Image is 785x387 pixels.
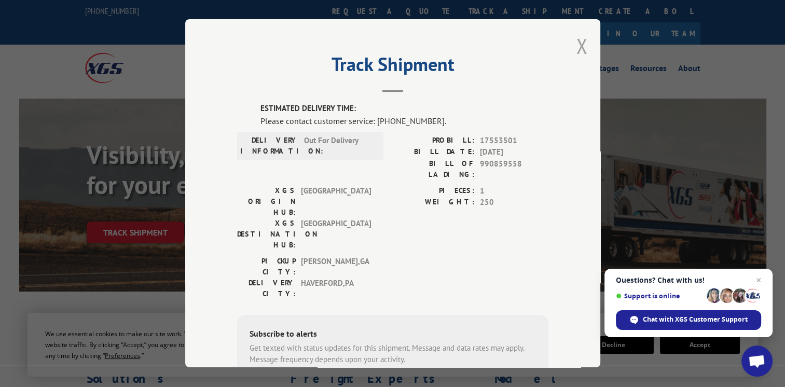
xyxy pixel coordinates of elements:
span: 1 [480,185,548,197]
label: PROBILL: [393,135,475,147]
label: DELIVERY CITY: [237,278,296,299]
label: XGS DESTINATION HUB: [237,218,296,251]
label: DELIVERY INFORMATION: [240,135,299,157]
span: Close chat [752,274,765,286]
h2: Track Shipment [237,57,548,77]
label: PICKUP CITY: [237,256,296,278]
label: PIECES: [393,185,475,197]
label: BILL OF LADING: [393,158,475,180]
span: [PERSON_NAME] , GA [301,256,371,278]
span: [GEOGRAPHIC_DATA] [301,185,371,218]
div: Please contact customer service: [PHONE_NUMBER]. [260,115,548,127]
span: [GEOGRAPHIC_DATA] [301,218,371,251]
label: WEIGHT: [393,197,475,209]
label: ESTIMATED DELIVERY TIME: [260,103,548,115]
button: Close modal [576,32,587,60]
span: Out For Delivery [304,135,374,157]
span: HAVERFORD , PA [301,278,371,299]
div: Subscribe to alerts [250,327,536,342]
span: Chat with XGS Customer Support [643,315,748,324]
span: Support is online [616,292,703,300]
span: [DATE] [480,146,548,158]
div: Chat with XGS Customer Support [616,310,761,330]
span: 17553501 [480,135,548,147]
span: 990859558 [480,158,548,180]
span: Questions? Chat with us! [616,276,761,284]
label: BILL DATE: [393,146,475,158]
span: 250 [480,197,548,209]
div: Get texted with status updates for this shipment. Message and data rates may apply. Message frequ... [250,342,536,366]
label: XGS ORIGIN HUB: [237,185,296,218]
div: Open chat [741,345,773,377]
